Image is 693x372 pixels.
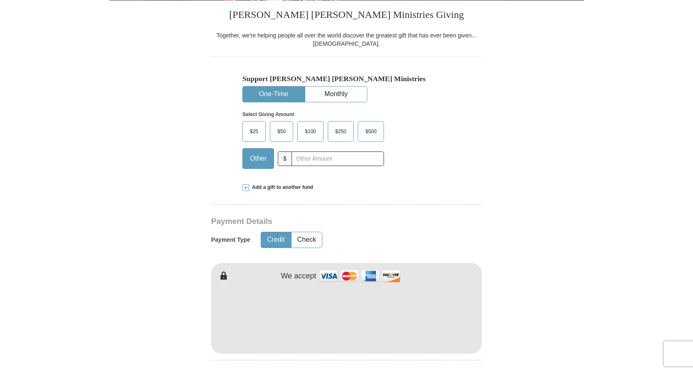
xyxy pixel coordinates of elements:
[278,151,292,166] span: $
[211,31,482,48] div: Together, we're helping people all over the world discover the greatest gift that has ever been g...
[273,125,290,138] span: $50
[261,232,291,248] button: Credit
[211,0,482,31] h3: [PERSON_NAME] [PERSON_NAME] Ministries Giving
[249,184,313,191] span: Add a gift to another fund
[292,232,322,248] button: Check
[243,87,304,102] button: One-Time
[211,217,424,226] h3: Payment Details
[242,74,451,83] h5: Support [PERSON_NAME] [PERSON_NAME] Ministries
[292,151,384,166] input: Other Amount
[246,125,262,138] span: $25
[361,125,381,138] span: $500
[246,152,271,165] span: Other
[281,272,317,281] h4: We accept
[331,125,351,138] span: $250
[242,112,294,117] strong: Select Giving Amount
[301,125,320,138] span: $100
[318,267,401,285] img: credit cards accepted
[305,87,367,102] button: Monthly
[211,236,250,243] h5: Payment Type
